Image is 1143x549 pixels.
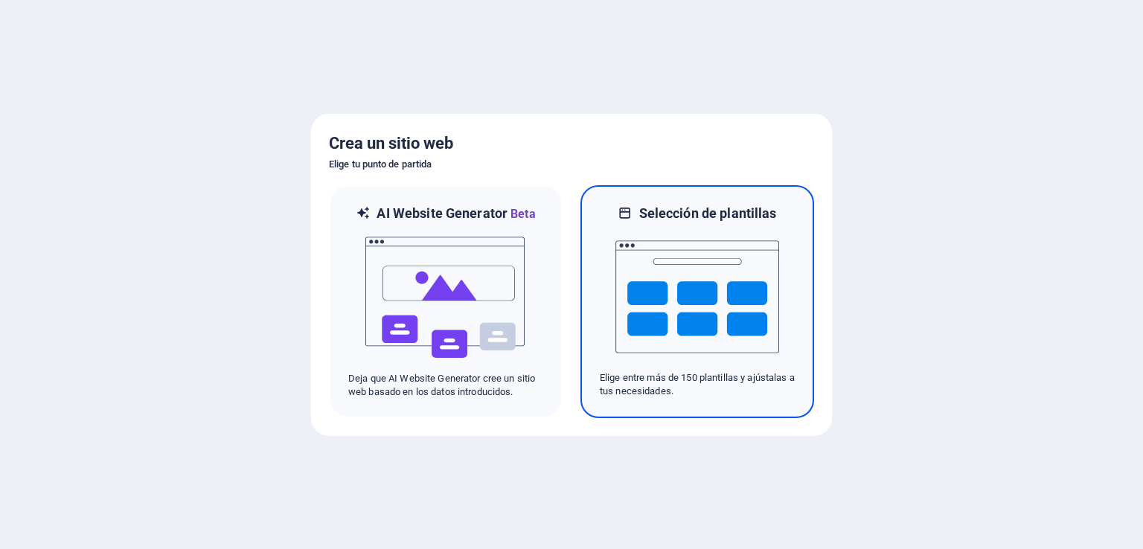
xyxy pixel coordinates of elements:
[600,371,795,398] p: Elige entre más de 150 plantillas y ajústalas a tus necesidades.
[377,205,535,223] h6: AI Website Generator
[329,185,563,418] div: AI Website GeneratorBetaaiDeja que AI Website Generator cree un sitio web basado en los datos int...
[639,205,777,222] h6: Selección de plantillas
[329,132,814,155] h5: Crea un sitio web
[348,372,543,399] p: Deja que AI Website Generator cree un sitio web basado en los datos introducidos.
[364,223,528,372] img: ai
[508,207,536,221] span: Beta
[329,155,814,173] h6: Elige tu punto de partida
[580,185,814,418] div: Selección de plantillasElige entre más de 150 plantillas y ajústalas a tus necesidades.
